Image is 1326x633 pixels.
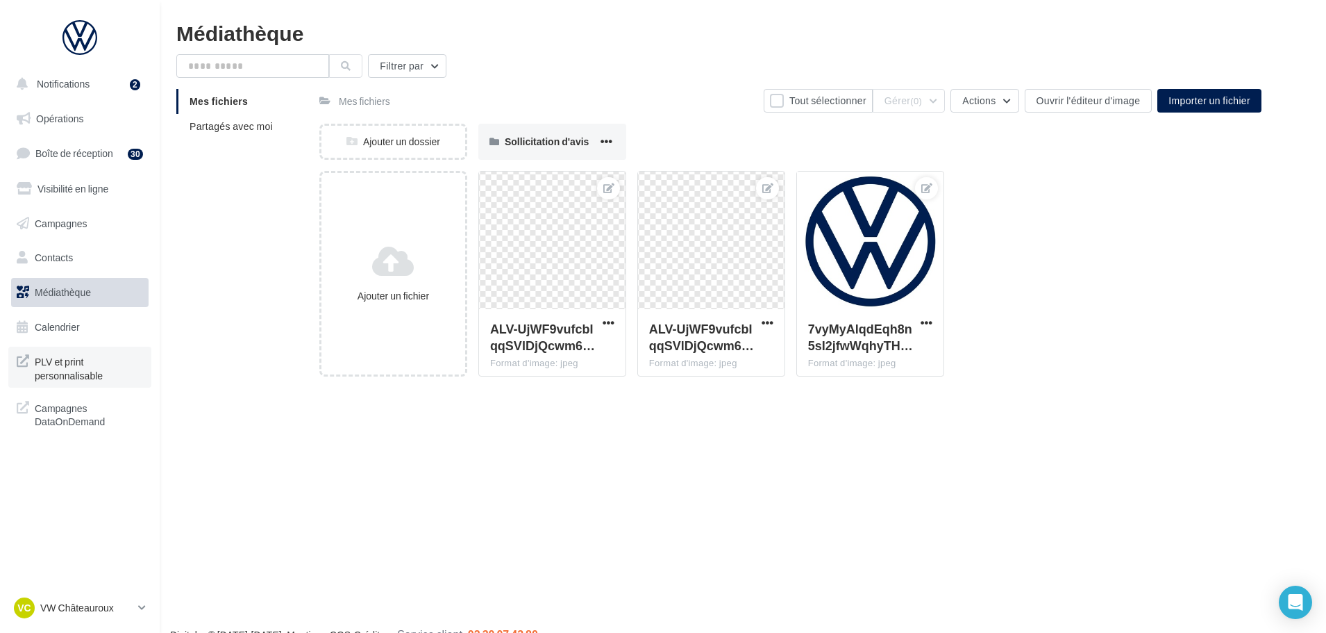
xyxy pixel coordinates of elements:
span: Partagés avec moi [190,120,273,132]
span: Médiathèque [35,286,91,298]
span: Visibilité en ligne [37,183,108,195]
div: 2 [130,79,140,90]
span: 7vyMyAlqdEqh8n5sI2jfwWqhyTHs05Ic-lyIXzZ0UiVe495fljlDJ057z2QnEk22NjB6lo05VeV7mxL4RA=s0 [808,321,913,353]
span: Notifications [37,78,90,90]
a: Boîte de réception30 [8,138,151,168]
span: ALV-UjWF9vufcbIqqSVlDjQcwm6lnkvhrzStOjL46j0ft_U2wuhcRxO5 [490,321,595,353]
div: Format d'image: jpeg [490,357,614,370]
div: Format d'image: jpeg [649,357,773,370]
a: Contacts [8,243,151,272]
span: Contacts [35,252,73,263]
a: Campagnes DataOnDemand [8,393,151,434]
a: Visibilité en ligne [8,174,151,204]
button: Notifications 2 [8,69,146,99]
span: Opérations [36,113,83,124]
p: VW Châteauroux [40,601,133,615]
span: Boîte de réception [35,147,113,159]
a: PLV et print personnalisable [8,347,151,388]
div: Ajouter un fichier [327,289,460,303]
div: Mes fichiers [339,94,390,108]
span: Importer un fichier [1168,94,1250,106]
span: Calendrier [35,321,80,333]
div: Open Intercom Messenger [1279,586,1312,619]
span: ALV-UjWF9vufcbIqqSVlDjQcwm6lnkvhrzStOjL46j0ft_U2wuhcRxO5 [649,321,754,353]
button: Filtrer par [368,54,446,78]
div: Ajouter un dossier [321,135,465,149]
a: Calendrier [8,313,151,342]
a: Opérations [8,104,151,133]
button: Importer un fichier [1157,89,1261,113]
div: Format d'image: jpeg [808,357,932,370]
button: Actions [950,89,1018,113]
button: Tout sélectionner [764,89,873,113]
span: VC [17,601,31,615]
a: Campagnes [8,209,151,238]
a: VC VW Châteauroux [11,595,149,621]
div: Médiathèque [176,22,1309,43]
span: Actions [962,94,996,106]
div: 30 [128,149,143,160]
a: Médiathèque [8,278,151,307]
button: Ouvrir l'éditeur d'image [1025,89,1152,113]
button: Gérer(0) [873,89,945,113]
span: Sollicitation d'avis [505,135,589,147]
span: Campagnes DataOnDemand [35,399,143,429]
span: (0) [910,95,922,106]
span: Mes fichiers [190,95,248,107]
span: Campagnes [35,217,87,229]
span: PLV et print personnalisable [35,352,143,382]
